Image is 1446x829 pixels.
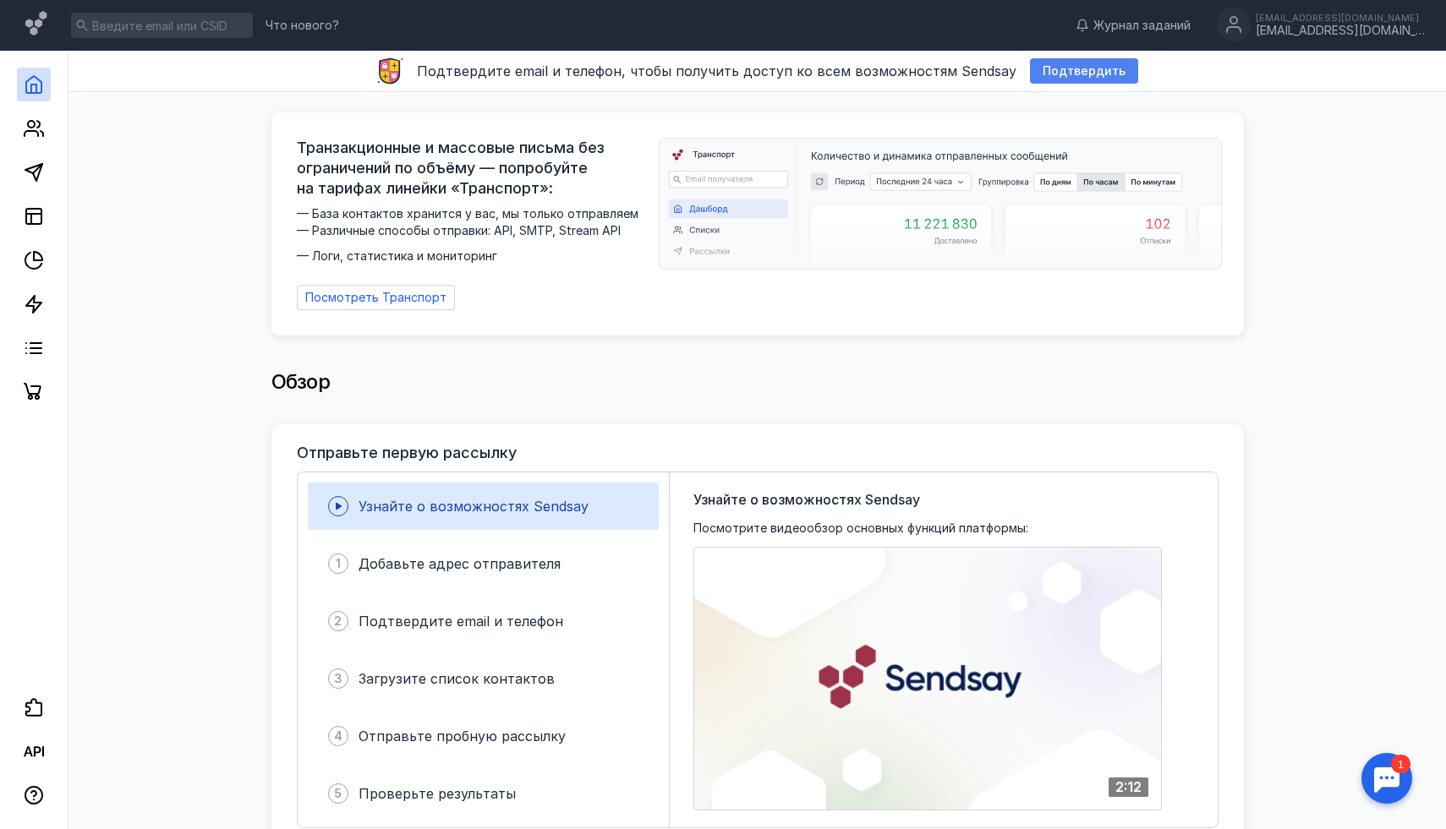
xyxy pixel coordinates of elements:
[297,285,455,310] a: Посмотреть Транспорт
[334,728,342,744] span: 4
[359,555,561,572] span: Добавьте адрес отправителя
[660,139,1221,269] img: dashboard-transport-banner
[38,10,58,29] div: 1
[1030,58,1138,84] button: Подтвердить
[297,444,517,461] h3: Отправьте первую рассылку
[271,369,331,394] span: Обзор
[266,19,339,31] span: Что нового?
[1256,24,1425,38] div: [EMAIL_ADDRESS][DOMAIN_NAME]
[693,520,1028,537] span: Посмотрите видеообзор основных функций платформы:
[1109,777,1148,797] div: 2:12
[334,670,342,687] span: 3
[257,19,348,31] a: Что нового?
[1256,13,1425,23] div: [EMAIL_ADDRESS][DOMAIN_NAME]
[359,728,566,744] span: Отправьте пробную рассылку
[334,613,342,630] span: 2
[359,785,516,802] span: Проверьте результаты
[297,205,649,265] span: — База контактов хранится у вас, мы только отправляем — Различные способы отправки: API, SMTP, St...
[297,138,649,199] span: Транзакционные и массовые письма без ограничений по объёму — попробуйте на тарифах линейки «Транс...
[417,63,1016,79] span: Подтвердите email и телефон, чтобы получить доступ ко всем возможностям Sendsay
[1093,17,1191,34] span: Журнал заданий
[359,498,589,515] span: Узнайте о возможностях Sendsay
[359,613,563,630] span: Подтвердите email и телефон
[693,489,920,510] span: Узнайте о возможностях Sendsay
[334,785,342,802] span: 5
[1067,17,1199,34] a: Журнал заданий
[336,555,341,572] span: 1
[1043,64,1126,79] span: Подтвердить
[71,13,253,38] input: Введите email или CSID
[305,291,446,305] span: Посмотреть Транспорт
[359,670,555,687] span: Загрузите список контактов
